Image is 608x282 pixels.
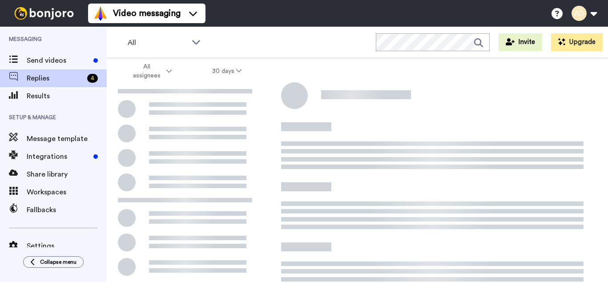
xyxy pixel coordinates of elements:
[23,256,84,268] button: Collapse menu
[27,187,107,197] span: Workspaces
[128,37,187,48] span: All
[551,33,603,51] button: Upgrade
[27,55,90,66] span: Send videos
[27,205,107,215] span: Fallbacks
[109,59,192,84] button: All assignees
[129,62,165,80] span: All assignees
[11,7,77,20] img: bj-logo-header-white.svg
[93,6,108,20] img: vm-color.svg
[27,73,84,84] span: Replies
[87,74,98,83] div: 4
[192,63,262,79] button: 30 days
[40,258,77,266] span: Collapse menu
[27,133,107,144] span: Message template
[27,241,107,251] span: Settings
[27,169,107,180] span: Share library
[27,91,107,101] span: Results
[113,7,181,20] span: Video messaging
[499,33,542,51] button: Invite
[27,151,90,162] span: Integrations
